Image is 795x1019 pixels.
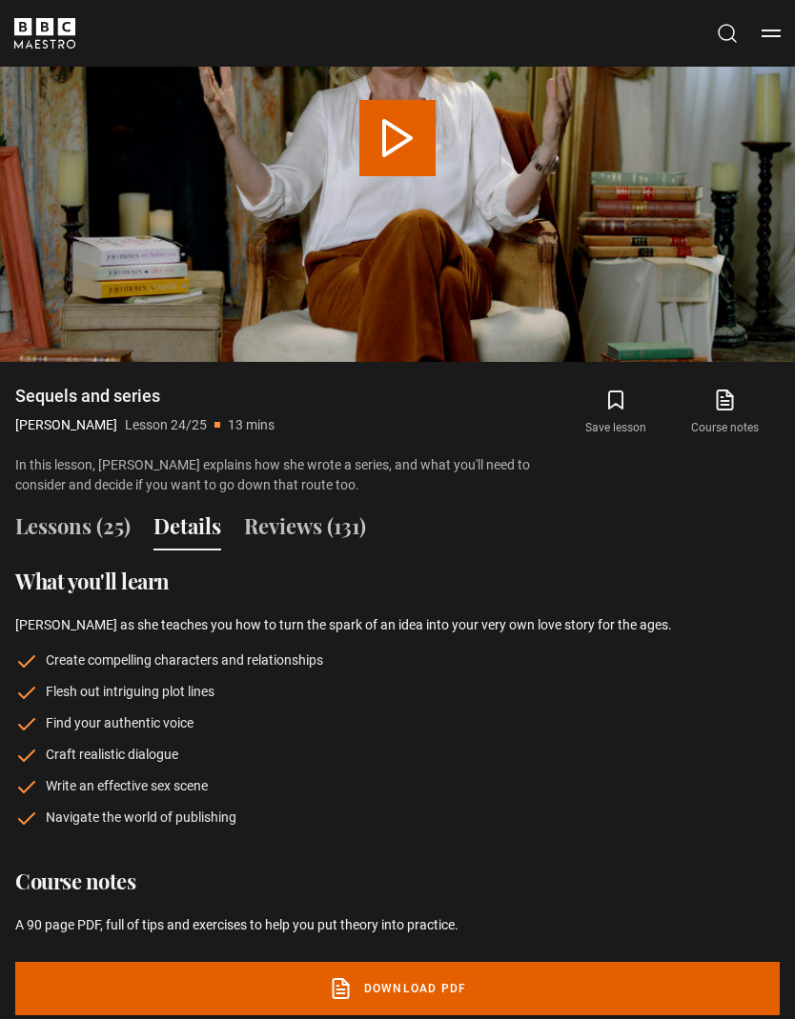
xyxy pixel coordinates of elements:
button: Play Lesson Sequels and series [359,100,436,176]
li: Flesh out intriguing plot lines [15,682,780,702]
button: Details [153,510,221,550]
p: [PERSON_NAME] as she teaches you how to turn the spark of an idea into your very own love story f... [15,615,780,635]
button: Lessons (25) [15,510,131,550]
a: Course notes [671,385,780,440]
button: Toggle navigation [762,24,781,43]
p: [PERSON_NAME] [15,415,117,435]
svg: BBC Maestro [14,18,75,49]
p: Lesson 24/25 [125,415,207,435]
p: 13 mins [228,415,275,435]
button: Reviews (131) [244,510,366,550]
p: A 90 page PDF, full of tips and exercises to help you put theory into practice. [15,915,780,935]
p: In this lesson, [PERSON_NAME] explains how she wrote a series, and what you'll need to consider a... [15,455,546,495]
li: Craft realistic dialogue [15,745,780,765]
li: Create compelling characters and relationships [15,650,780,670]
h2: Course notes [15,866,780,896]
a: Download PDF [15,962,780,1015]
button: Save lesson [561,385,670,440]
h2: What you'll learn [15,566,780,596]
h1: Sequels and series [15,385,275,408]
li: Write an effective sex scene [15,776,780,796]
li: Navigate the world of publishing [15,808,780,828]
li: Find your authentic voice [15,713,780,733]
